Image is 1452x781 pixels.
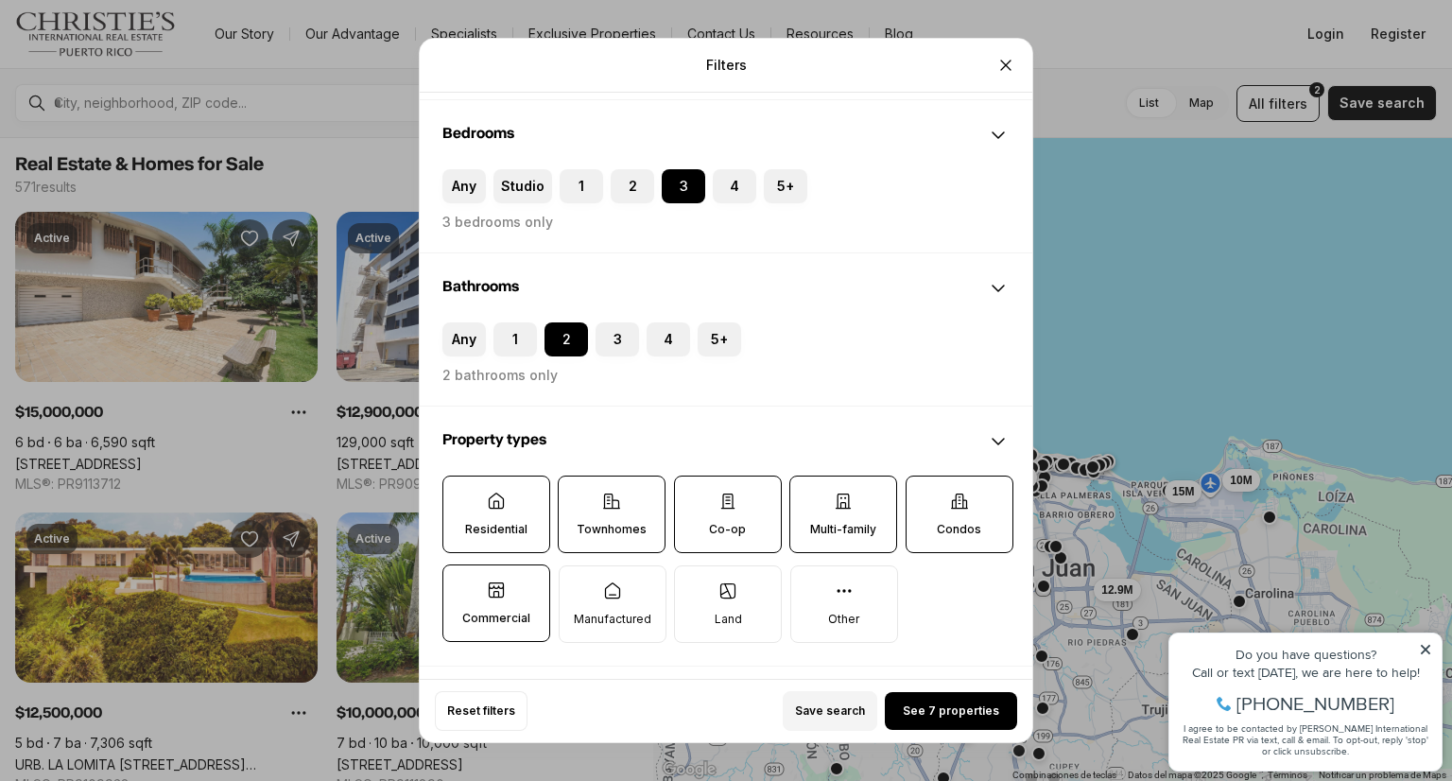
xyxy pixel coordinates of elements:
[420,169,1032,252] div: Bedrooms
[493,322,537,356] label: 1
[574,612,651,627] p: Manufactured
[20,43,273,56] div: Do you have questions?
[442,432,546,447] span: Property types
[420,322,1032,406] div: Bathrooms
[447,703,515,719] span: Reset filters
[647,322,690,356] label: 4
[420,101,1032,169] div: Bedrooms
[810,522,876,537] p: Multi-family
[596,322,639,356] label: 3
[435,691,527,731] button: Reset filters
[713,169,756,203] label: 4
[937,522,981,537] p: Condos
[764,169,807,203] label: 5+
[462,611,530,626] p: Commercial
[611,169,654,203] label: 2
[442,215,553,230] label: 3 bedrooms only
[706,58,747,73] p: Filters
[698,322,741,356] label: 5+
[709,522,746,537] p: Co-op
[715,612,742,627] p: Land
[783,691,877,731] button: Save search
[795,703,865,719] span: Save search
[465,522,527,537] p: Residential
[24,116,269,152] span: I agree to be contacted by [PERSON_NAME] International Real Estate PR via text, call & email. To ...
[987,46,1025,84] button: Close
[442,169,486,203] label: Any
[442,368,558,383] label: 2 bathrooms only
[420,476,1032,666] div: Property types
[420,408,1032,476] div: Property types
[828,612,859,627] p: Other
[493,169,552,203] label: Studio
[903,703,999,719] span: See 7 properties
[442,279,519,294] span: Bathrooms
[885,692,1017,730] button: See 7 properties
[442,322,486,356] label: Any
[442,126,514,141] span: Bedrooms
[662,169,705,203] label: 3
[420,254,1032,322] div: Bathrooms
[20,61,273,74] div: Call or text [DATE], we are here to help!
[544,322,588,356] label: 2
[560,169,603,203] label: 1
[78,89,235,108] span: [PHONE_NUMBER]
[577,522,647,537] p: Townhomes
[420,668,1032,736] div: Listing status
